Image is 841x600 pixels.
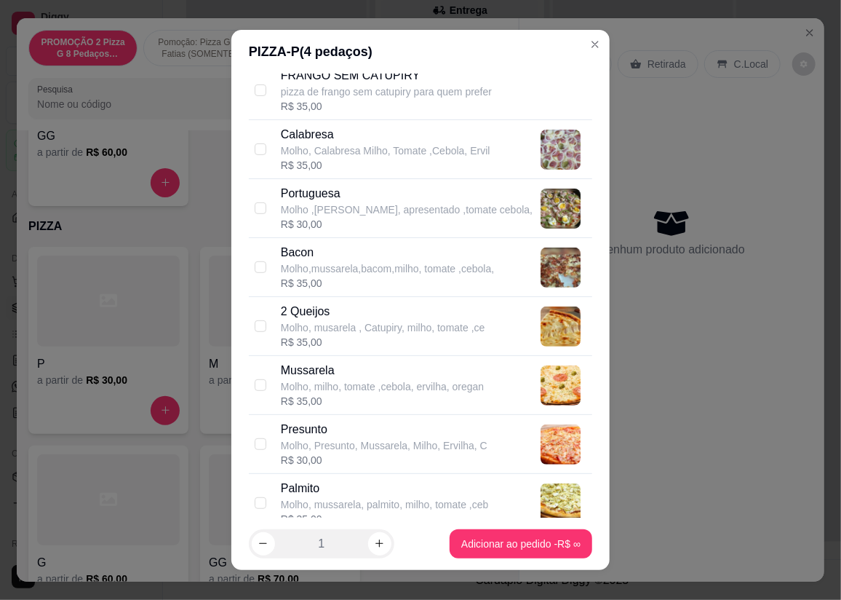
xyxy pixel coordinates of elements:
[281,362,484,379] p: Mussarela
[281,244,494,261] p: Bacon
[281,335,485,350] div: R$ 35,00
[281,512,489,526] div: R$ 35,00
[281,185,533,202] p: Portuguesa
[583,33,607,56] button: Close
[281,303,485,320] p: 2 Queijos
[281,276,494,291] div: R$ 35,00
[281,67,492,84] p: FRANGO SEM CATUPIRY
[281,217,533,232] div: R$ 30,00
[281,480,489,497] p: Palmito
[541,248,581,288] img: product-image
[281,84,492,99] p: pizza de frango sem catupiry para quem prefer
[281,421,487,438] p: Presunto
[281,497,489,512] p: Molho, mussarela, palmito, milho, tomate ,ceb
[252,532,275,556] button: decrease-product-quantity
[281,158,490,173] div: R$ 35,00
[281,126,490,143] p: Calabresa
[541,483,581,524] img: product-image
[281,143,490,158] p: Molho, Calabresa Milho, Tomate ,Cebola, Ervil
[450,529,592,558] button: Adicionar ao pedido -R$ ∞
[281,394,484,408] div: R$ 35,00
[541,130,581,170] img: product-image
[281,453,487,467] div: R$ 30,00
[541,366,581,406] img: product-image
[541,425,581,465] img: product-image
[281,261,494,276] p: Molho,mussarela,bacom,milho, tomate ,cebola,
[541,189,581,229] img: product-image
[281,379,484,394] p: Molho, milho, tomate ,cebola, ervilha, oregan
[281,320,485,335] p: Molho, musarela , Catupiry, milho, tomate ,ce
[281,99,492,114] div: R$ 35,00
[281,438,487,453] p: Molho, Presunto, Mussarela, Milho, Ervilha, C
[281,202,533,217] p: Molho ,[PERSON_NAME], apresentado ,tomate cebola,
[541,307,581,347] img: product-image
[368,532,391,556] button: increase-product-quantity
[318,535,324,553] p: 1
[249,42,592,62] div: PIZZA - P ( 4 pedaços)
